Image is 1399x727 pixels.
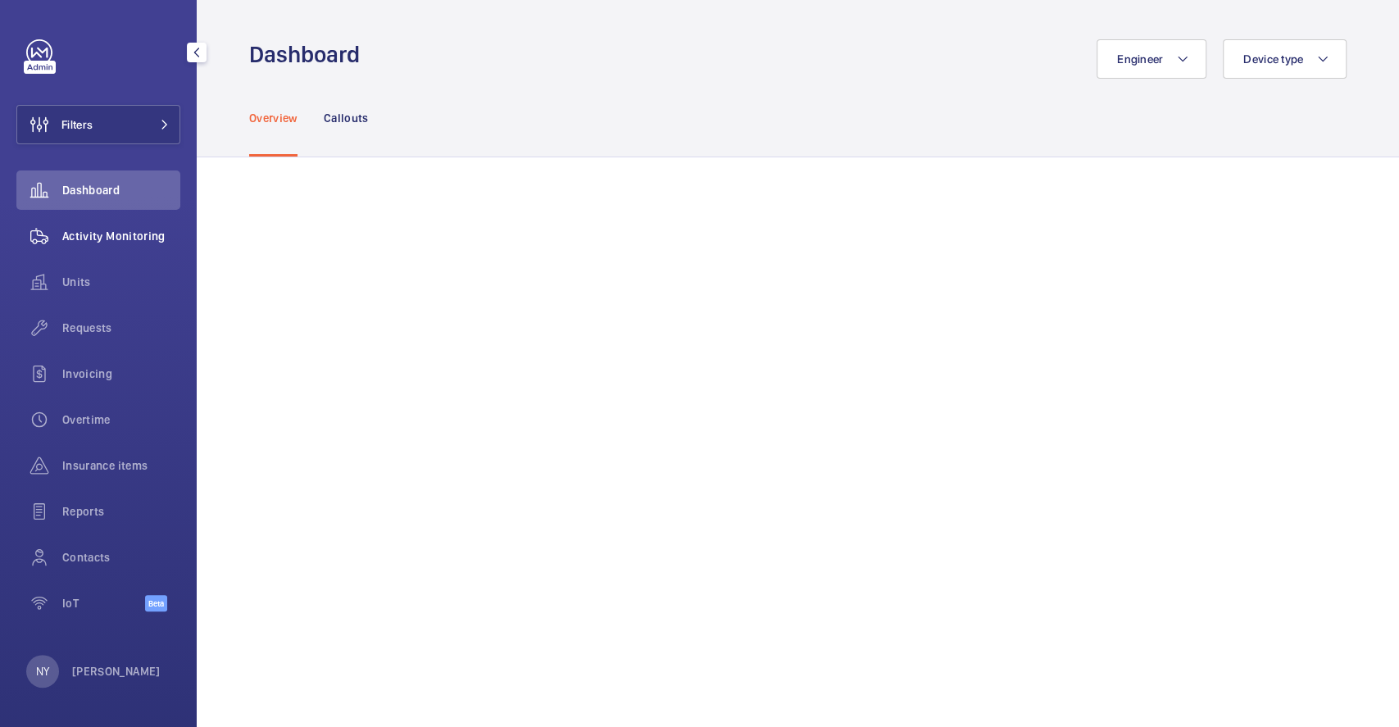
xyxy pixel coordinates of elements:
[62,228,180,244] span: Activity Monitoring
[1223,39,1347,79] button: Device type
[1117,52,1163,66] span: Engineer
[145,595,167,611] span: Beta
[249,39,370,70] h1: Dashboard
[36,663,49,679] p: NY
[61,116,93,133] span: Filters
[62,595,145,611] span: IoT
[62,182,180,198] span: Dashboard
[1243,52,1303,66] span: Device type
[324,110,369,126] p: Callouts
[72,663,161,679] p: [PERSON_NAME]
[62,549,180,566] span: Contacts
[16,105,180,144] button: Filters
[62,457,180,474] span: Insurance items
[249,110,298,126] p: Overview
[62,366,180,382] span: Invoicing
[62,503,180,520] span: Reports
[1097,39,1206,79] button: Engineer
[62,274,180,290] span: Units
[62,320,180,336] span: Requests
[62,411,180,428] span: Overtime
